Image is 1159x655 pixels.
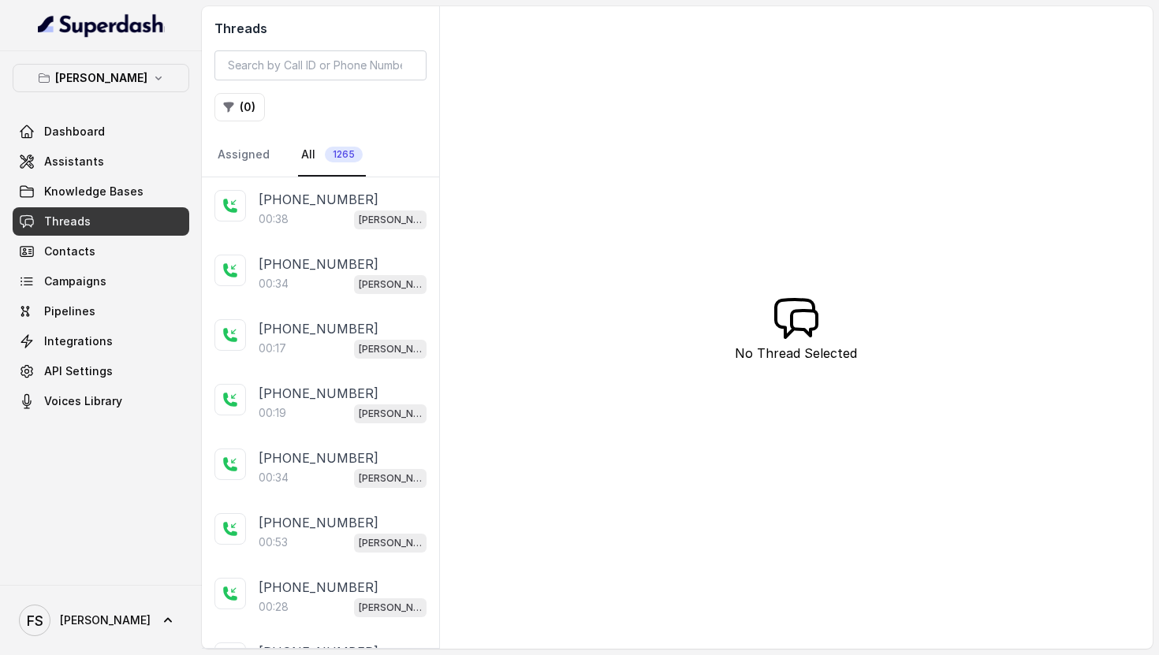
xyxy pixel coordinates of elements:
a: [PERSON_NAME] [13,598,189,642]
text: FS [27,612,43,629]
button: (0) [214,93,265,121]
span: Integrations [44,333,113,349]
p: [PHONE_NUMBER] [259,319,378,338]
h2: Threads [214,19,427,38]
span: Contacts [44,244,95,259]
a: Dashboard [13,117,189,146]
span: API Settings [44,363,113,379]
img: light.svg [38,13,165,38]
p: [PHONE_NUMBER] [259,190,378,209]
a: All1265 [298,134,366,177]
span: [PERSON_NAME] [60,612,151,628]
p: [PERSON_NAME] [359,341,422,357]
p: [PERSON_NAME] [359,471,422,486]
a: Pipelines [13,297,189,326]
a: Threads [13,207,189,236]
span: Voices Library [44,393,122,409]
p: [PHONE_NUMBER] [259,255,378,274]
a: Assigned [214,134,273,177]
p: [PHONE_NUMBER] [259,578,378,597]
p: [PHONE_NUMBER] [259,513,378,532]
p: 00:17 [259,341,286,356]
p: No Thread Selected [735,344,857,363]
p: [PHONE_NUMBER] [259,448,378,467]
button: [PERSON_NAME] [13,64,189,92]
a: Knowledge Bases [13,177,189,206]
a: Integrations [13,327,189,355]
p: [PERSON_NAME] [359,212,422,228]
p: [PHONE_NUMBER] [259,384,378,403]
span: Campaigns [44,274,106,289]
a: Campaigns [13,267,189,296]
a: Voices Library [13,387,189,415]
p: [PERSON_NAME] [359,406,422,422]
p: [PERSON_NAME] [359,600,422,616]
span: Threads [44,214,91,229]
p: 00:34 [259,276,289,292]
span: Pipelines [44,303,95,319]
p: [PERSON_NAME] [359,277,422,292]
nav: Tabs [214,134,427,177]
a: API Settings [13,357,189,385]
span: Knowledge Bases [44,184,143,199]
p: 00:19 [259,405,286,421]
span: 1265 [325,147,363,162]
p: 00:53 [259,534,288,550]
p: [PERSON_NAME] [359,535,422,551]
span: Dashboard [44,124,105,140]
p: 00:38 [259,211,289,227]
input: Search by Call ID or Phone Number [214,50,427,80]
span: Assistants [44,154,104,169]
p: [PERSON_NAME] [55,69,147,87]
a: Assistants [13,147,189,176]
p: 00:28 [259,599,289,615]
p: 00:34 [259,470,289,486]
a: Contacts [13,237,189,266]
